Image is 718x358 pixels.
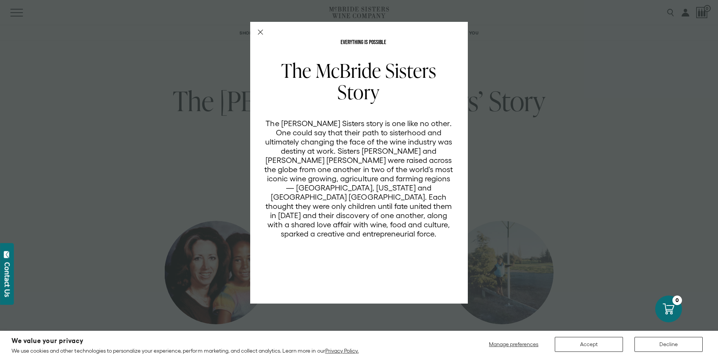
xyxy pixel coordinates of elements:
[555,337,623,352] button: Accept
[484,337,543,352] button: Manage preferences
[672,296,682,305] div: 0
[325,348,359,354] a: Privacy Policy.
[264,39,463,46] p: EVERYTHING IS POSSIBLE
[11,338,359,344] h2: We value your privacy
[264,119,453,238] p: The [PERSON_NAME] Sisters story is one like no other. One could say that their path to sisterhood...
[3,262,11,297] div: Contact Us
[11,347,359,354] p: We use cookies and other technologies to personalize your experience, perform marketing, and coll...
[258,30,263,35] button: Close Modal
[634,337,703,352] button: Decline
[489,341,538,347] span: Manage preferences
[264,60,453,103] h2: The McBride Sisters Story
